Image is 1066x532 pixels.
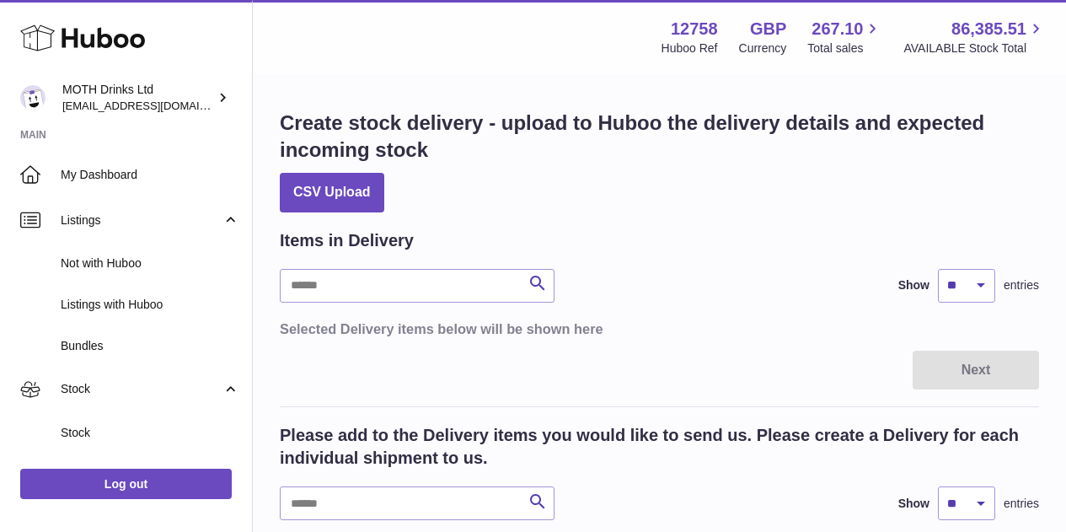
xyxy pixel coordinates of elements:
[280,173,384,212] button: CSV Upload
[662,40,718,56] div: Huboo Ref
[20,469,232,499] a: Log out
[280,424,1039,470] h2: Please add to the Delivery items you would like to send us. Please create a Delivery for each ind...
[280,229,414,252] h2: Items in Delivery
[61,425,239,441] span: Stock
[62,99,248,112] span: [EMAIL_ADDRESS][DOMAIN_NAME]
[898,496,929,512] label: Show
[62,82,214,114] div: MOTH Drinks Ltd
[807,40,882,56] span: Total sales
[898,277,929,293] label: Show
[1004,277,1039,293] span: entries
[61,338,239,354] span: Bundles
[61,381,222,397] span: Stock
[807,18,882,56] a: 267.10 Total sales
[750,18,786,40] strong: GBP
[61,255,239,271] span: Not with Huboo
[61,167,239,183] span: My Dashboard
[61,297,239,313] span: Listings with Huboo
[280,110,1039,164] h1: Create stock delivery - upload to Huboo the delivery details and expected incoming stock
[1004,496,1039,512] span: entries
[280,320,1039,338] h3: Selected Delivery items below will be shown here
[903,40,1046,56] span: AVAILABLE Stock Total
[951,18,1026,40] span: 86,385.51
[671,18,718,40] strong: 12758
[20,85,46,110] img: orders@mothdrinks.com
[739,40,787,56] div: Currency
[903,18,1046,56] a: 86,385.51 AVAILABLE Stock Total
[61,212,222,228] span: Listings
[812,18,863,40] span: 267.10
